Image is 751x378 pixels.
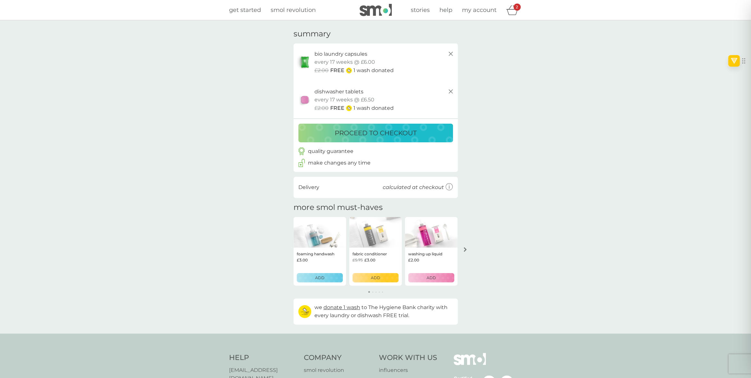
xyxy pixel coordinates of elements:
h3: summary [294,29,331,39]
span: donate 1 wash [323,304,360,310]
span: £3.00 [364,257,375,263]
span: £3.00 [297,257,308,263]
p: dishwasher tablets [314,88,363,96]
p: ADD [427,275,436,281]
button: proceed to checkout [298,124,453,142]
p: every 17 weeks @ £6.50 [314,96,374,104]
img: smol [454,353,486,375]
span: FREE [330,104,344,112]
p: 1 wash donated [353,104,394,112]
a: smol revolution [304,366,372,374]
span: help [439,6,452,14]
p: bio laundry capsules [314,50,367,58]
button: ADD [408,273,454,282]
p: foaming handwash [297,251,334,257]
h2: more smol must-haves [294,203,383,212]
button: ADD [297,273,343,282]
h4: Company [304,353,372,363]
button: ADD [352,273,399,282]
span: FREE [330,66,344,75]
p: ADD [371,275,380,281]
span: smol revolution [271,6,316,14]
span: £2.00 [314,104,329,112]
p: quality guarantee [308,147,353,156]
p: every 17 weeks @ £6.00 [314,58,375,66]
a: my account [462,5,496,15]
p: proceed to checkout [335,128,417,138]
p: fabric conditioner [352,251,387,257]
a: get started [229,5,261,15]
span: £5.75 [352,257,363,263]
span: get started [229,6,261,14]
img: smol [360,4,392,16]
p: calculated at checkout [383,183,444,192]
p: we to The Hygiene Bank charity with every laundry or dishwash FREE trial. [314,303,453,320]
p: ADD [315,275,324,281]
h4: Help [229,353,298,363]
a: smol revolution [271,5,316,15]
span: my account [462,6,496,14]
span: £2.00 [314,66,329,75]
a: influencers [379,366,437,374]
h4: Work With Us [379,353,437,363]
span: stories [411,6,430,14]
p: Delivery [298,183,319,192]
p: 1 wash donated [353,66,394,75]
p: make changes any time [308,159,371,167]
a: help [439,5,452,15]
p: washing up liquid [408,251,442,257]
div: basket [506,4,522,16]
span: £2.00 [408,257,419,263]
a: stories [411,5,430,15]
